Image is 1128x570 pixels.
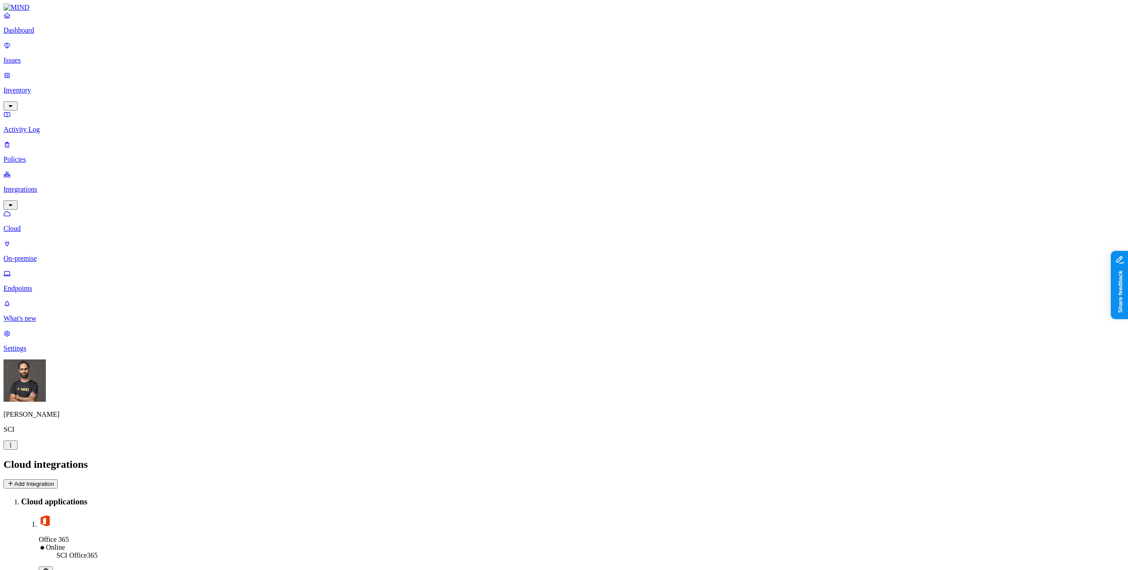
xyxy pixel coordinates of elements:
[4,155,1124,163] p: Policies
[4,26,1124,34] p: Dashboard
[4,344,1124,352] p: Settings
[4,170,1124,208] a: Integrations
[4,426,1124,433] p: SCI
[4,4,30,11] img: MIND
[4,11,1124,34] a: Dashboard
[4,4,1124,11] a: MIND
[4,359,46,402] img: Ohad Abarbanel
[4,315,1124,322] p: What's new
[4,479,58,489] button: Add Integration
[21,497,1124,507] h3: Cloud applications
[4,270,1124,292] a: Endpoints
[46,544,65,551] span: Online
[4,41,1124,64] a: Issues
[4,185,1124,193] p: Integrations
[4,255,1124,263] p: On-premise
[4,225,1124,233] p: Cloud
[4,329,1124,352] a: Settings
[4,240,1124,263] a: On-premise
[4,71,1124,109] a: Inventory
[4,285,1124,292] p: Endpoints
[4,86,1124,94] p: Inventory
[39,536,69,543] span: Office 365
[4,141,1124,163] a: Policies
[39,514,51,527] img: office-365
[4,210,1124,233] a: Cloud
[4,111,1124,133] a: Activity Log
[4,56,1124,64] p: Issues
[4,459,1124,470] h2: Cloud integrations
[4,126,1124,133] p: Activity Log
[4,411,1124,418] p: [PERSON_NAME]
[56,551,97,559] span: SCI Office365
[4,300,1124,322] a: What's new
